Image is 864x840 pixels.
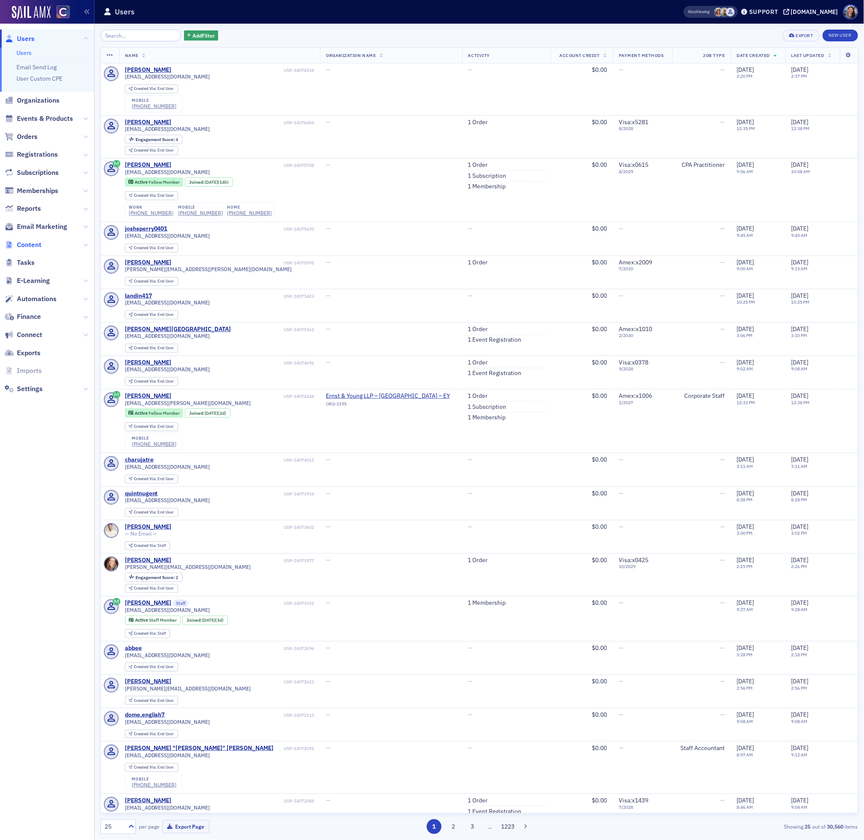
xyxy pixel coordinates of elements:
div: Created Via: End User [125,310,178,319]
span: — [326,225,330,232]
a: abbee [125,644,142,652]
span: [DATE] [737,359,754,366]
span: Settings [17,384,43,394]
span: Memberships [17,186,58,196]
span: — [619,225,623,232]
div: Created Via: End User [125,146,178,155]
div: [PHONE_NUMBER] [178,210,223,216]
div: End User [134,193,174,198]
span: Email Marketing [17,222,67,231]
div: mobile [132,98,176,103]
time: 12:38 PM [791,125,810,131]
span: [DATE] [205,410,218,416]
span: [DATE] [791,161,809,169]
span: Created Via : [134,86,157,91]
div: [PERSON_NAME] [125,678,172,685]
span: — [720,118,725,126]
div: ORG-3195 [326,401,450,410]
span: $0.00 [592,118,607,126]
a: [PERSON_NAME] "[PERSON_NAME]" [PERSON_NAME] [125,745,274,752]
div: [PERSON_NAME][GEOGRAPHIC_DATA] [125,326,231,333]
span: Automations [17,294,57,304]
a: 1 Event Registration [468,808,522,816]
a: Tasks [5,258,35,267]
div: USR-14075161 [233,327,314,332]
span: Active [135,617,149,623]
span: [DATE] [737,325,754,333]
div: USR-14074696 [173,360,314,366]
a: 1 Order [468,797,488,805]
div: Created Via: End User [125,344,178,353]
div: Joined: 2025-10-11 00:00:00 [185,408,230,418]
div: [PHONE_NUMBER] [132,103,176,109]
a: [PERSON_NAME] [125,797,172,805]
span: [DATE] [791,325,809,333]
label: per page [139,823,160,830]
a: Content [5,240,41,250]
a: [PERSON_NAME] [125,119,172,126]
span: $0.00 [592,258,607,266]
time: 9:15 AM [791,266,808,272]
span: Created Via : [134,245,157,250]
span: [DATE] [737,225,754,232]
span: — [468,292,473,299]
span: — [326,118,330,126]
div: End User [134,87,174,91]
span: [EMAIL_ADDRESS][DOMAIN_NAME] [125,169,210,175]
a: 1 Order [468,392,488,400]
span: 9 / 2028 [619,366,666,372]
span: [DATE] [791,392,809,400]
div: [PHONE_NUMBER] [132,441,176,447]
a: Users [5,34,35,43]
span: — [326,66,330,73]
span: — [326,258,330,266]
span: $0.00 [592,225,607,232]
a: landin417 [125,292,152,300]
button: AddFilter [184,30,219,41]
div: [PERSON_NAME] [125,66,172,74]
span: Amex : x1006 [619,392,652,400]
div: [PERSON_NAME] [125,392,172,400]
a: Events & Products [5,114,73,123]
div: [PERSON_NAME] [125,359,172,367]
a: [PERSON_NAME] [125,259,172,266]
div: Support [749,8,778,16]
a: User Custom CPE [16,75,62,82]
img: SailAMX [12,6,51,19]
a: charujatre [125,456,154,464]
a: 1 Order [468,161,488,169]
span: Add Filter [192,32,215,39]
span: Organizations [17,96,60,105]
a: New User [823,30,858,41]
span: Visa : x0378 [619,359,648,366]
button: 2 [446,819,461,834]
a: Users [16,49,32,57]
a: Settings [5,384,43,394]
span: Visa : x0615 [619,161,648,169]
span: — [619,66,623,73]
span: — [326,456,330,463]
span: — [326,325,330,333]
span: Name [125,52,138,58]
div: quintnugent [125,490,158,497]
div: mobile [178,205,223,210]
a: 1 Event Registration [468,336,522,344]
span: Reports [17,204,41,213]
div: CPA Practitioner [678,161,725,169]
a: dome.english7 [125,711,165,719]
div: [PERSON_NAME] [125,557,172,564]
span: Events & Products [17,114,73,123]
span: [DATE] [737,456,754,463]
a: [PERSON_NAME] [125,599,172,607]
a: 1 Membership [468,599,506,607]
div: [PERSON_NAME] [125,523,172,531]
div: [PERSON_NAME] [125,161,172,169]
div: Joined: 2025-10-13 00:00:00 [185,177,233,187]
span: Finance [17,312,41,321]
span: Fellow Member [149,410,180,416]
a: Finance [5,312,41,321]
